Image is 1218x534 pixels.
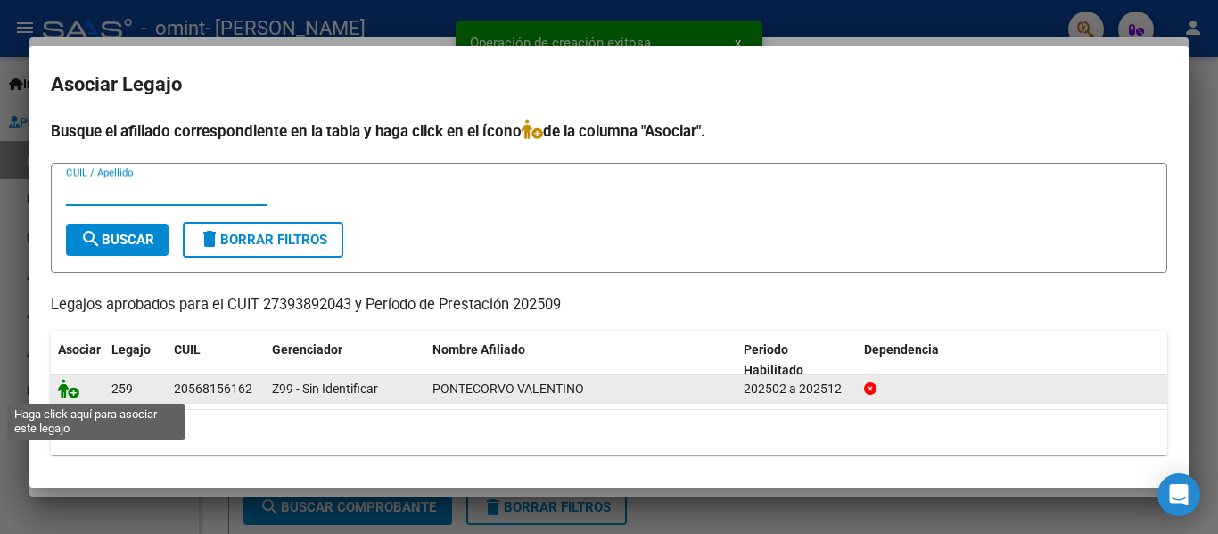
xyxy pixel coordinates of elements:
[272,382,378,396] span: Z99 - Sin Identificar
[58,342,101,357] span: Asociar
[199,228,220,250] mat-icon: delete
[432,342,525,357] span: Nombre Afiliado
[80,232,154,248] span: Buscar
[183,222,343,258] button: Borrar Filtros
[1157,473,1200,516] div: Open Intercom Messenger
[51,410,1167,455] div: 1 registros
[174,379,252,399] div: 20568156162
[737,331,857,390] datatable-header-cell: Periodo Habilitado
[265,331,425,390] datatable-header-cell: Gerenciador
[432,382,584,396] span: PONTECORVO VALENTINO
[51,331,104,390] datatable-header-cell: Asociar
[744,342,803,377] span: Periodo Habilitado
[864,342,939,357] span: Dependencia
[199,232,327,248] span: Borrar Filtros
[104,331,167,390] datatable-header-cell: Legajo
[425,331,737,390] datatable-header-cell: Nombre Afiliado
[51,68,1167,102] h2: Asociar Legajo
[272,342,342,357] span: Gerenciador
[111,342,151,357] span: Legajo
[857,331,1168,390] datatable-header-cell: Dependencia
[167,331,265,390] datatable-header-cell: CUIL
[744,379,850,399] div: 202502 a 202512
[111,382,133,396] span: 259
[66,224,169,256] button: Buscar
[51,119,1167,143] h4: Busque el afiliado correspondiente en la tabla y haga click en el ícono de la columna "Asociar".
[174,342,201,357] span: CUIL
[80,228,102,250] mat-icon: search
[51,294,1167,316] p: Legajos aprobados para el CUIT 27393892043 y Período de Prestación 202509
